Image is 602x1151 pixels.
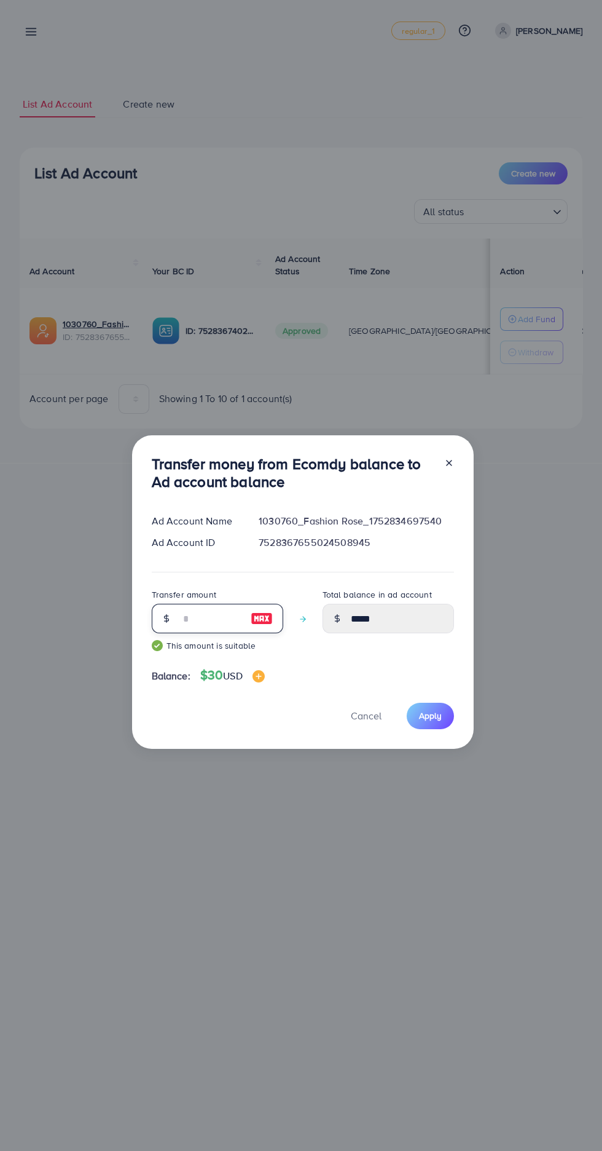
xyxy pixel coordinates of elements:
img: guide [152,640,163,651]
label: Total balance in ad account [322,588,432,601]
button: Cancel [335,703,397,729]
span: Balance: [152,669,190,683]
small: This amount is suitable [152,639,283,652]
img: image [252,670,265,682]
span: USD [223,669,242,682]
iframe: Chat [550,1096,593,1142]
div: 7528367655024508945 [249,536,463,550]
div: 1030760_Fashion Rose_1752834697540 [249,514,463,528]
label: Transfer amount [152,588,216,601]
button: Apply [407,703,454,729]
h3: Transfer money from Ecomdy balance to Ad account balance [152,455,434,491]
div: Ad Account ID [142,536,249,550]
span: Cancel [351,709,381,722]
img: image [251,611,273,626]
div: Ad Account Name [142,514,249,528]
h4: $30 [200,668,265,683]
span: Apply [419,710,442,722]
